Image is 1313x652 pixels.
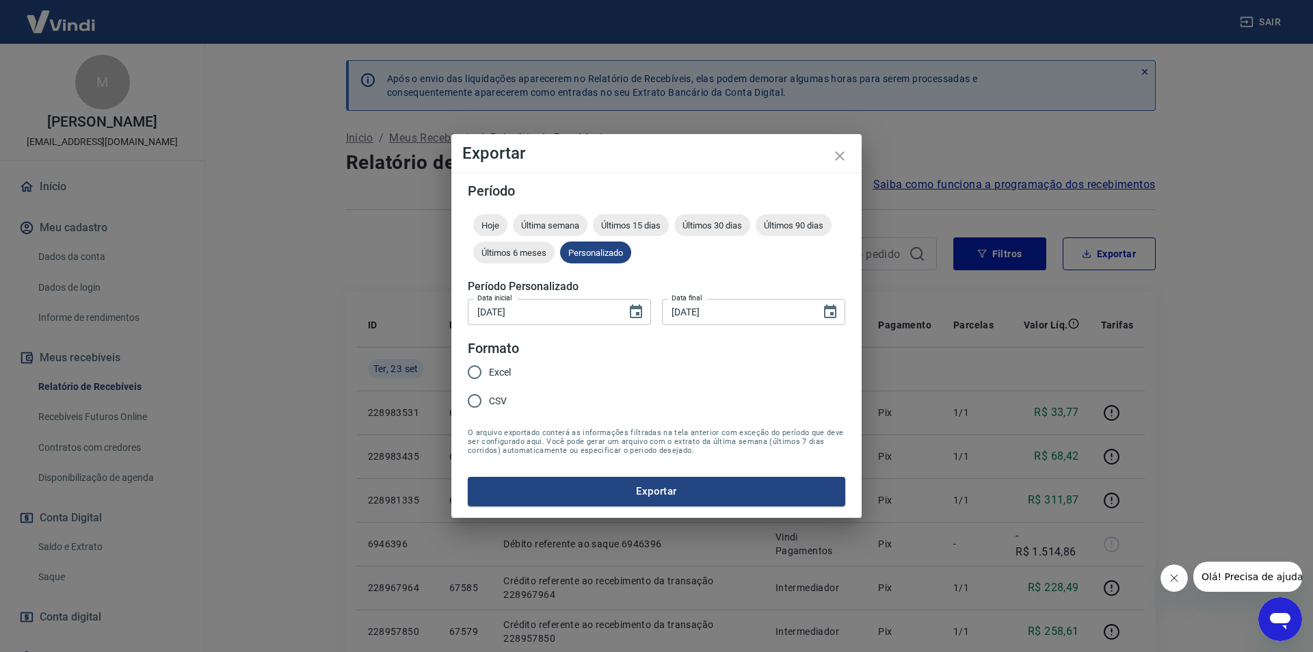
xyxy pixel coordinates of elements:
div: Últimos 6 meses [473,242,555,263]
button: Choose date, selected date is 23 de set de 2025 [817,298,844,326]
span: Última semana [513,220,587,231]
h5: Período Personalizado [468,280,845,294]
h4: Exportar [462,145,851,161]
button: Choose date, selected date is 22 de set de 2025 [622,298,650,326]
div: Hoje [473,214,507,236]
div: Últimos 90 dias [756,214,832,236]
label: Data inicial [477,293,512,303]
iframe: Botão para abrir a janela de mensagens [1258,597,1302,641]
span: Excel [489,365,511,380]
iframe: Fechar mensagem [1161,564,1188,592]
span: CSV [489,394,507,408]
span: Últimos 15 dias [593,220,669,231]
span: Hoje [473,220,507,231]
div: Últimos 30 dias [674,214,750,236]
span: Últimos 30 dias [674,220,750,231]
div: Últimos 15 dias [593,214,669,236]
legend: Formato [468,339,519,358]
h5: Período [468,184,845,198]
span: Últimos 6 meses [473,248,555,258]
input: DD/MM/YYYY [662,299,811,324]
span: Últimos 90 dias [756,220,832,231]
button: close [823,140,856,172]
label: Data final [672,293,702,303]
span: O arquivo exportado conterá as informações filtradas na tela anterior com exceção do período que ... [468,428,845,455]
span: Olá! Precisa de ajuda? [8,10,115,21]
div: Personalizado [560,242,631,263]
button: Exportar [468,477,845,506]
input: DD/MM/YYYY [468,299,617,324]
span: Personalizado [560,248,631,258]
iframe: Mensagem da empresa [1193,562,1302,592]
div: Última semana [513,214,587,236]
